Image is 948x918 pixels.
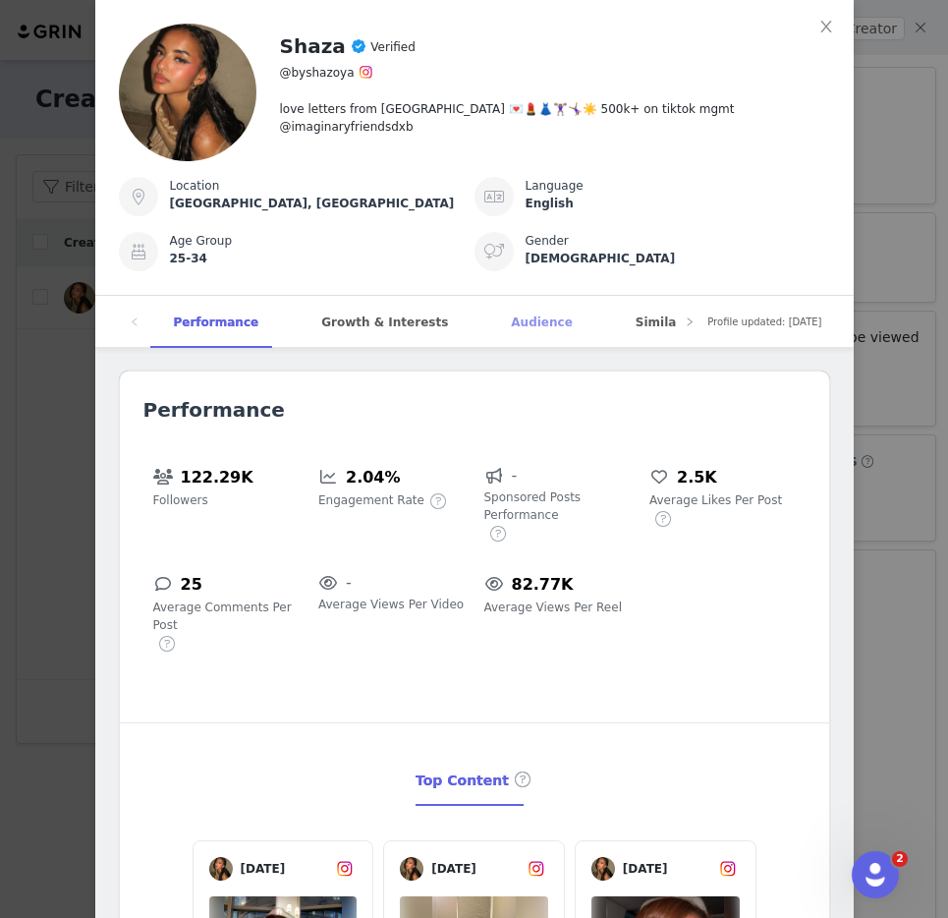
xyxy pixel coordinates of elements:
[233,860,334,878] span: [DATE]
[370,40,416,54] span: Verified
[143,395,806,425] h2: Performance
[526,250,830,267] div: [DEMOGRAPHIC_DATA]
[512,464,518,488] span: -
[181,572,202,598] h5: 25
[719,860,737,878] img: instagram.svg
[280,85,807,136] div: love letters from [GEOGRAPHIC_DATA] 💌💄👗🏋🏽‍♀️🤸🏽‍♀️☀️ 500k+ on tiktok mgmt @imaginaryfriendsdxb
[685,317,695,327] i: icon: right
[615,860,716,878] span: [DATE]
[119,24,256,161] img: v2
[400,857,423,881] img: v2
[170,232,474,250] div: Age Group
[818,19,834,34] i: icon: close
[318,596,464,613] span: Average Views Per Video
[512,572,574,598] h5: 82.77K
[318,491,424,509] span: Engagement Rate
[852,851,899,898] iframe: Intercom live chat
[892,851,908,867] span: 2
[153,599,300,634] span: Average Comments Per Post
[416,756,532,807] div: Top Content
[209,857,233,881] img: v2
[484,599,622,616] span: Average Views Per Reel
[528,860,545,878] img: instagram.svg
[526,232,830,250] div: Gender
[170,250,474,267] div: 25-34
[336,860,354,878] img: instagram.svg
[280,31,346,61] h2: Shaza
[298,296,472,349] div: Growth & Interests
[280,66,355,80] span: @byshazoya
[591,857,615,881] img: v2
[153,491,208,509] span: Followers
[526,195,830,212] div: English
[346,571,352,595] span: -
[359,65,373,80] img: instagram.svg
[677,465,717,490] h5: 2.5K
[487,296,595,349] div: Audience
[170,177,474,195] div: Location
[181,465,253,490] h5: 122.29K
[346,465,401,490] h5: 2.04%
[649,491,782,509] span: Average Likes Per Post
[150,296,283,349] div: Performance
[526,177,830,195] div: Language
[130,317,139,327] i: icon: left
[484,488,631,524] span: Sponsored Posts Performance
[707,300,821,344] span: Profile updated: [DATE]
[423,860,525,878] span: [DATE]
[170,195,474,212] div: [GEOGRAPHIC_DATA], [GEOGRAPHIC_DATA]
[612,296,767,349] div: Similar Creators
